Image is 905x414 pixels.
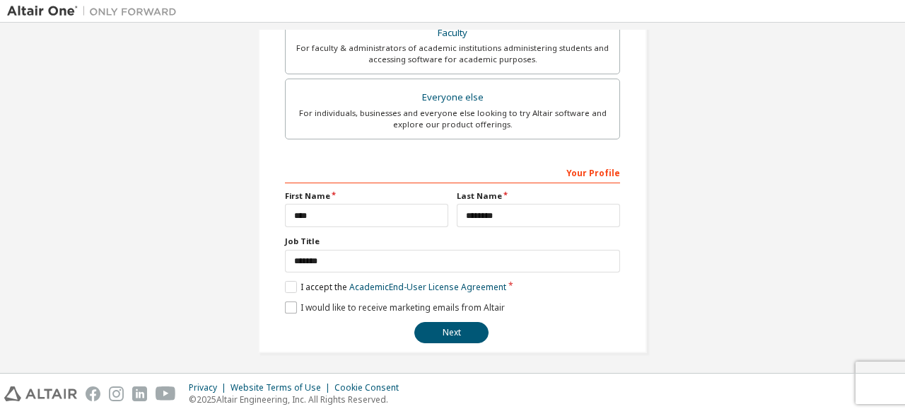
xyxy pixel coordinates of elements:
[109,386,124,401] img: instagram.svg
[156,386,176,401] img: youtube.svg
[414,322,489,343] button: Next
[294,88,611,108] div: Everyone else
[294,108,611,130] div: For individuals, businesses and everyone else looking to try Altair software and explore our prod...
[285,161,620,183] div: Your Profile
[285,190,448,202] label: First Name
[294,23,611,43] div: Faculty
[294,42,611,65] div: For faculty & administrators of academic institutions administering students and accessing softwa...
[4,386,77,401] img: altair_logo.svg
[132,386,147,401] img: linkedin.svg
[86,386,100,401] img: facebook.svg
[230,382,334,393] div: Website Terms of Use
[349,281,506,293] a: Academic End-User License Agreement
[285,281,506,293] label: I accept the
[7,4,184,18] img: Altair One
[189,382,230,393] div: Privacy
[189,393,407,406] p: © 2025 Altair Engineering, Inc. All Rights Reserved.
[457,190,620,202] label: Last Name
[285,236,620,247] label: Job Title
[285,301,505,314] label: I would like to receive marketing emails from Altair
[334,382,407,393] div: Cookie Consent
